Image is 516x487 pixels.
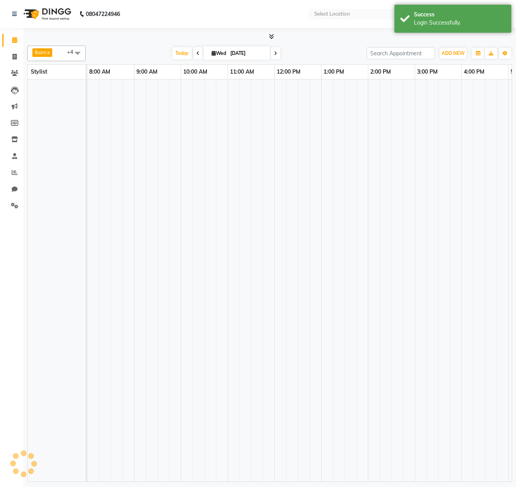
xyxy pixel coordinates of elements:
[368,66,393,78] a: 2:00 PM
[415,66,440,78] a: 3:00 PM
[367,47,435,59] input: Search Appointment
[210,50,228,56] span: Wed
[442,50,465,56] span: ADD NEW
[31,68,47,75] span: Stylist
[440,48,467,59] button: ADD NEW
[414,11,505,19] div: Success
[228,48,267,59] input: 2025-09-03
[228,66,256,78] a: 11:00 AM
[46,49,50,55] a: x
[134,66,159,78] a: 9:00 AM
[172,47,192,59] span: Today
[314,10,350,18] div: Select Location
[181,66,209,78] a: 10:00 AM
[67,49,79,55] span: +4
[86,3,120,25] b: 08047224946
[462,66,486,78] a: 4:00 PM
[87,66,112,78] a: 8:00 AM
[322,66,346,78] a: 1:00 PM
[275,66,302,78] a: 12:00 PM
[20,3,73,25] img: logo
[35,49,46,55] span: Ibam
[414,19,505,27] div: Login Successfully.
